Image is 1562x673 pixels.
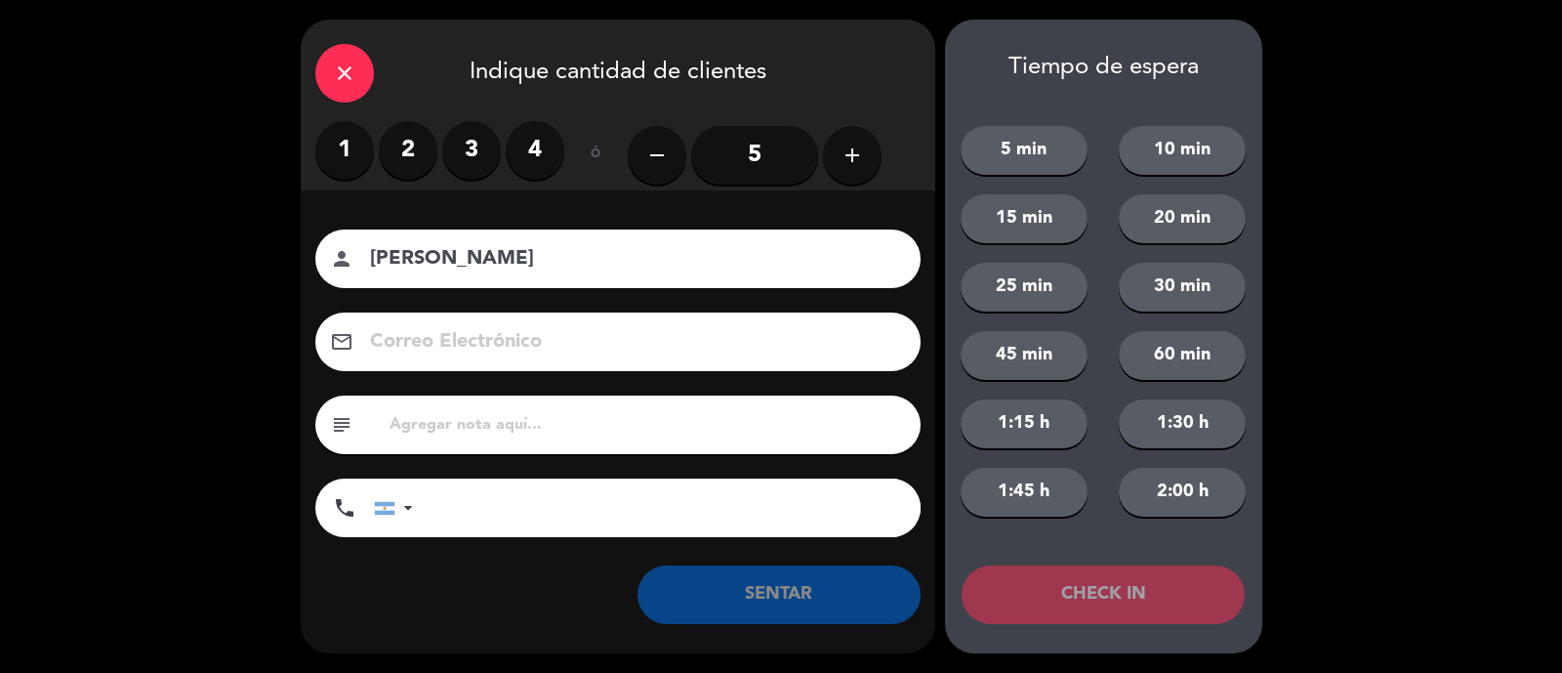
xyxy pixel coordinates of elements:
[1119,400,1246,448] button: 1:30 h
[961,194,1088,243] button: 15 min
[961,400,1088,448] button: 1:15 h
[506,121,564,180] label: 4
[375,480,420,536] div: Argentina: +54
[1119,263,1246,312] button: 30 min
[368,325,895,359] input: Correo Electrónico
[961,468,1088,517] button: 1:45 h
[823,126,882,185] button: add
[442,121,501,180] label: 3
[961,263,1088,312] button: 25 min
[379,121,437,180] label: 2
[330,247,353,271] i: person
[564,121,628,189] div: ó
[315,121,374,180] label: 1
[637,566,921,624] button: SENTAR
[333,496,356,520] i: phone
[330,330,353,354] i: email
[961,126,1088,175] button: 5 min
[645,144,669,167] i: remove
[962,566,1245,624] button: CHECK IN
[945,54,1262,82] div: Tiempo de espera
[333,62,356,85] i: close
[1119,126,1246,175] button: 10 min
[1119,331,1246,380] button: 60 min
[1119,194,1246,243] button: 20 min
[841,144,864,167] i: add
[628,126,686,185] button: remove
[388,411,906,439] input: Agregar nota aquí...
[330,413,353,437] i: subject
[961,331,1088,380] button: 45 min
[301,20,935,121] div: Indique cantidad de clientes
[1119,468,1246,517] button: 2:00 h
[368,242,895,276] input: Nombre del cliente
